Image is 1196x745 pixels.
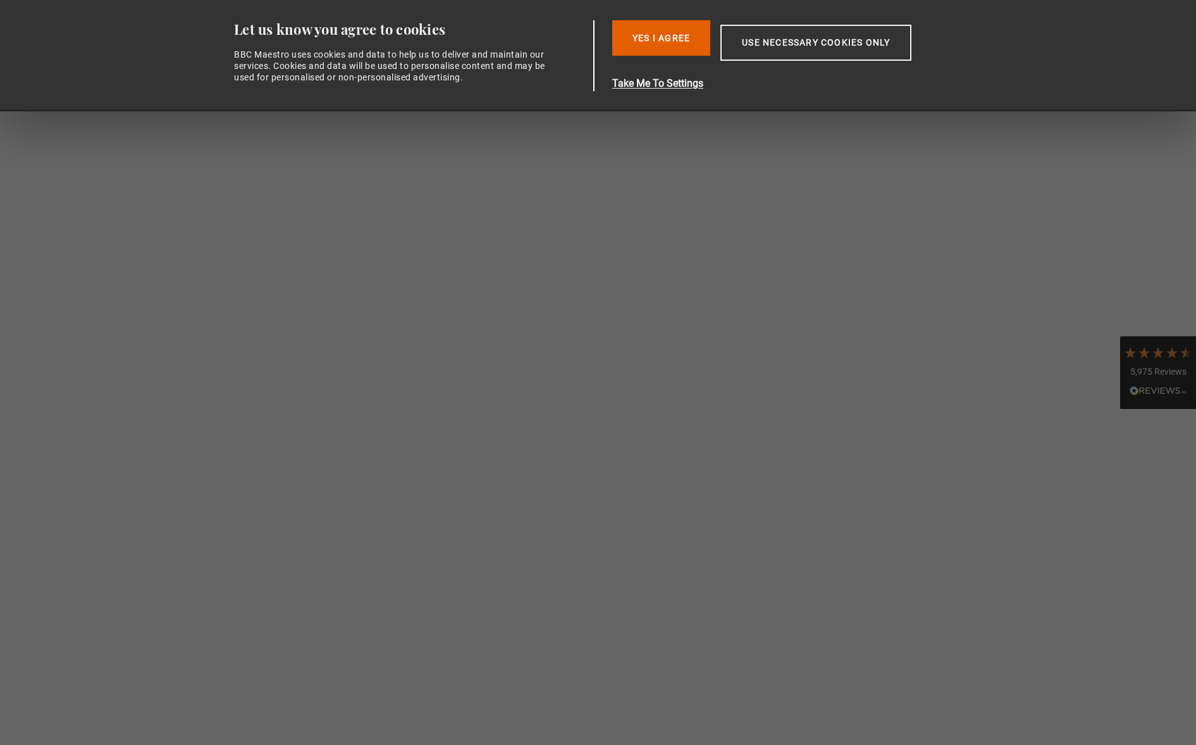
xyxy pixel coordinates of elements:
div: BBC Maestro uses cookies and data to help us to deliver and maintain our services. Cookies and da... [234,49,553,84]
button: Use necessary cookies only [720,25,911,61]
div: Let us know you agree to cookies [234,20,588,39]
button: Take Me To Settings [612,76,971,91]
div: 4.7 Stars [1123,346,1193,360]
button: Yes I Agree [612,20,710,56]
div: Read All Reviews [1123,384,1193,399]
div: 5,975 Reviews [1123,366,1193,379]
div: 5,975 ReviewsRead All Reviews [1120,336,1196,410]
img: REVIEWS.io [1130,386,1187,395]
